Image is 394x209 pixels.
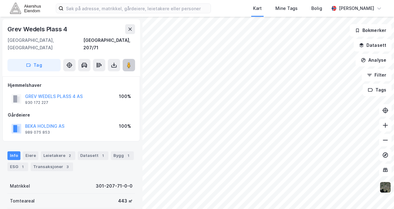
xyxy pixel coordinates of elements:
div: Grev Wedels Plass 4 [7,24,68,34]
div: [PERSON_NAME] [339,5,374,12]
div: 1 [125,153,131,159]
div: Datasett [78,151,108,160]
div: 989 075 853 [25,130,50,135]
button: Tags [363,84,392,96]
div: 1 [100,153,106,159]
button: Analyse [356,54,392,66]
div: 100% [119,93,131,100]
div: 301-207-71-0-0 [96,182,133,190]
div: Matrikkel [10,182,30,190]
div: [GEOGRAPHIC_DATA], 207/71 [83,37,135,51]
div: 1 [20,164,26,170]
div: [GEOGRAPHIC_DATA], [GEOGRAPHIC_DATA] [7,37,83,51]
div: 443 ㎡ [118,197,133,205]
div: 3 [64,164,71,170]
div: Tomteareal [10,197,35,205]
div: Eiere [23,151,38,160]
div: 100% [119,122,131,130]
iframe: Chat Widget [363,179,394,209]
div: 2 [67,153,73,159]
div: Gårdeiere [8,111,135,119]
div: Bolig [311,5,322,12]
div: Info [7,151,20,160]
button: Tag [7,59,61,71]
div: Kontrollprogram for chat [363,179,394,209]
button: Bokmerker [350,24,392,37]
img: akershus-eiendom-logo.9091f326c980b4bce74ccdd9f866810c.svg [10,3,41,14]
div: Bygg [111,151,134,160]
div: Hjemmelshaver [8,82,135,89]
div: Kart [253,5,262,12]
div: Leietakere [41,151,75,160]
div: ESG [7,162,28,171]
div: Transaksjoner [31,162,73,171]
input: Søk på adresse, matrikkel, gårdeiere, leietakere eller personer [63,4,211,13]
button: Datasett [354,39,392,51]
div: 930 172 227 [25,100,48,105]
div: Mine Tags [275,5,298,12]
button: Filter [362,69,392,81]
